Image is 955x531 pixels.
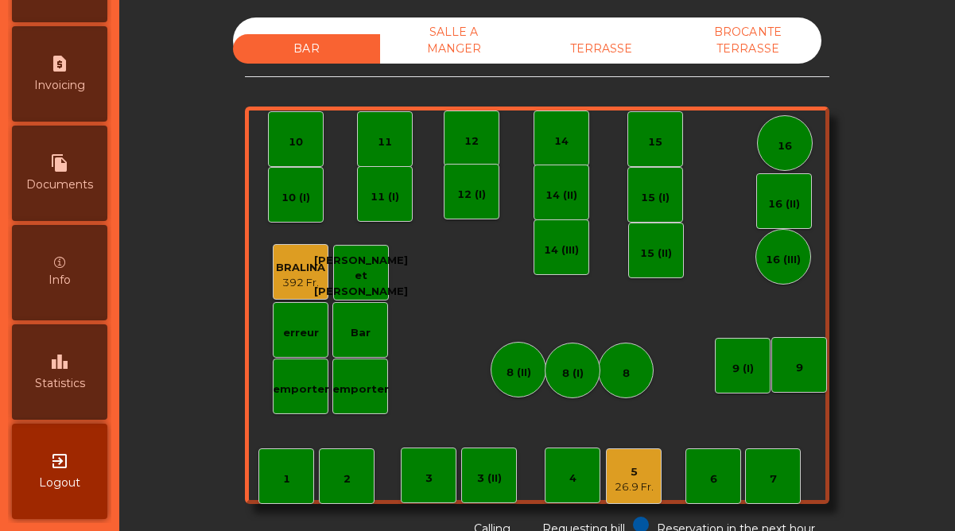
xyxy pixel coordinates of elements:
div: BROCANTE TERRASSE [674,17,821,64]
div: [PERSON_NAME] et [PERSON_NAME] [314,253,408,300]
div: 8 [623,366,630,382]
div: 15 (II) [640,246,672,262]
div: SALLE A MANGER [380,17,527,64]
i: request_page [50,54,69,73]
div: 16 [778,138,792,154]
div: 5 [615,464,654,480]
div: 14 (III) [544,242,579,258]
span: Invoicing [34,77,85,94]
div: BAR [233,34,380,64]
div: TERRASSE [527,34,674,64]
div: erreur [283,325,319,341]
div: 2 [344,471,351,487]
div: 15 (I) [641,190,670,206]
div: 7 [770,471,777,487]
span: Documents [26,176,93,193]
div: 12 (I) [457,187,486,203]
div: 9 [796,360,803,376]
div: 11 (I) [371,189,399,205]
div: 26.9 Fr. [615,479,654,495]
div: 14 (II) [545,188,577,203]
div: 4 [569,471,576,486]
div: 8 (II) [507,365,531,381]
div: Bar [351,325,371,341]
div: 392 Fr. [276,275,325,291]
div: emporter [273,382,329,397]
div: 8 (I) [562,366,584,382]
div: 1 [283,471,290,487]
div: 6 [710,471,717,487]
div: 12 [464,134,479,149]
i: exit_to_app [50,452,69,471]
span: Logout [39,475,80,491]
div: 9 (I) [732,361,754,377]
div: 16 (II) [768,196,800,212]
div: 15 [648,134,662,150]
span: Statistics [35,375,85,392]
div: emporter [332,382,389,397]
div: 11 [378,134,392,150]
i: file_copy [50,153,69,172]
span: Info [49,272,71,289]
div: 3 (II) [477,471,502,486]
div: 10 [289,134,303,150]
div: BRALINA [276,260,325,276]
div: 3 [425,471,433,486]
div: 10 (I) [281,190,310,206]
i: leaderboard [50,352,69,371]
div: 14 [554,134,569,149]
div: 16 (III) [766,252,801,268]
